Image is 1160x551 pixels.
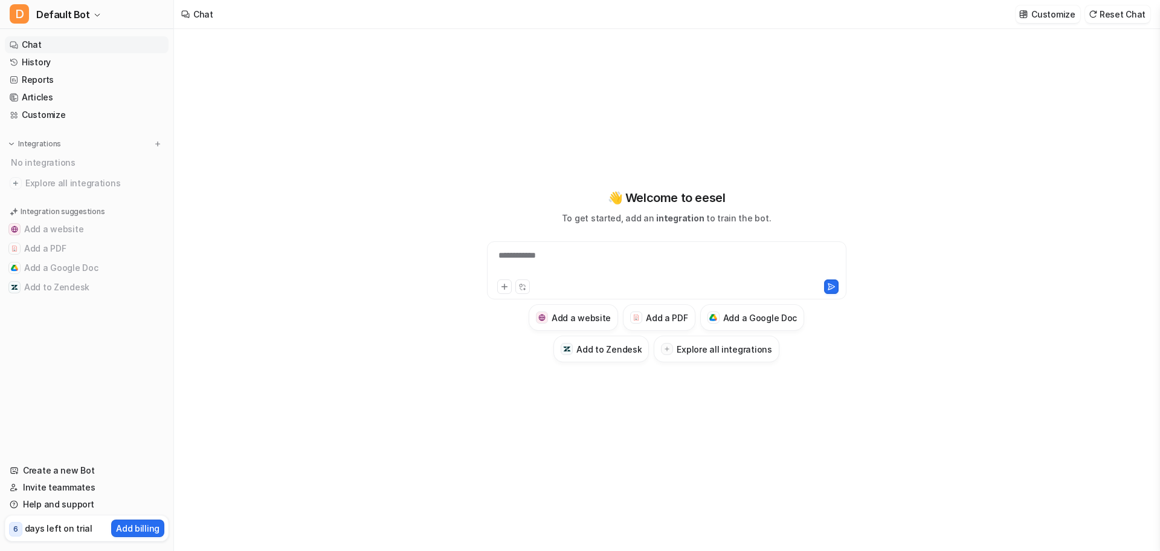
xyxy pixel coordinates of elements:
p: 👋 Welcome to eesel [608,189,726,207]
p: 6 [13,524,18,535]
button: Add a Google DocAdd a Google Doc [700,304,805,331]
a: Invite teammates [5,479,169,496]
a: Help and support [5,496,169,513]
button: Add to ZendeskAdd to Zendesk [553,336,649,362]
button: Add a PDFAdd a PDF [623,304,695,331]
h3: Add to Zendesk [576,343,642,356]
button: Add billing [111,520,164,537]
span: D [10,4,29,24]
a: Customize [5,106,169,123]
button: Reset Chat [1085,5,1150,23]
img: Add a Google Doc [709,314,717,321]
a: Chat [5,36,169,53]
img: Add a Google Doc [11,264,18,272]
img: menu_add.svg [153,140,162,148]
button: Add a Google DocAdd a Google Doc [5,258,169,278]
img: Add a PDF [11,245,18,252]
h3: Add a Google Doc [723,311,797,324]
img: expand menu [7,140,16,148]
a: Explore all integrations [5,175,169,192]
p: days left on trial [25,522,92,535]
a: Reports [5,71,169,88]
img: Add to Zendesk [11,284,18,291]
span: integration [656,213,704,223]
div: No integrations [7,152,169,172]
p: Integrations [18,139,61,149]
h3: Add a website [552,311,611,324]
img: Add a PDF [633,314,640,321]
p: Add billing [116,522,159,535]
a: Articles [5,89,169,106]
a: Create a new Bot [5,462,169,479]
div: Chat [193,8,213,21]
button: Add a websiteAdd a website [5,220,169,239]
button: Add a PDFAdd a PDF [5,239,169,258]
p: To get started, add an to train the bot. [562,212,771,224]
span: Default Bot [36,6,90,23]
img: Add to Zendesk [563,345,571,353]
img: reset [1089,10,1097,19]
img: explore all integrations [10,177,22,189]
span: Explore all integrations [25,174,164,193]
button: Explore all integrations [654,336,779,362]
button: Integrations [5,138,65,150]
img: Add a website [11,226,18,233]
h3: Explore all integrations [677,343,772,356]
img: customize [1019,10,1028,19]
h3: Add a PDF [646,311,688,324]
button: Add a websiteAdd a website [529,304,618,331]
a: History [5,54,169,71]
button: Customize [1016,5,1080,23]
img: Add a website [538,314,546,322]
p: Integration suggestions [21,206,105,217]
button: Add to ZendeskAdd to Zendesk [5,278,169,297]
p: Customize [1031,8,1075,21]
